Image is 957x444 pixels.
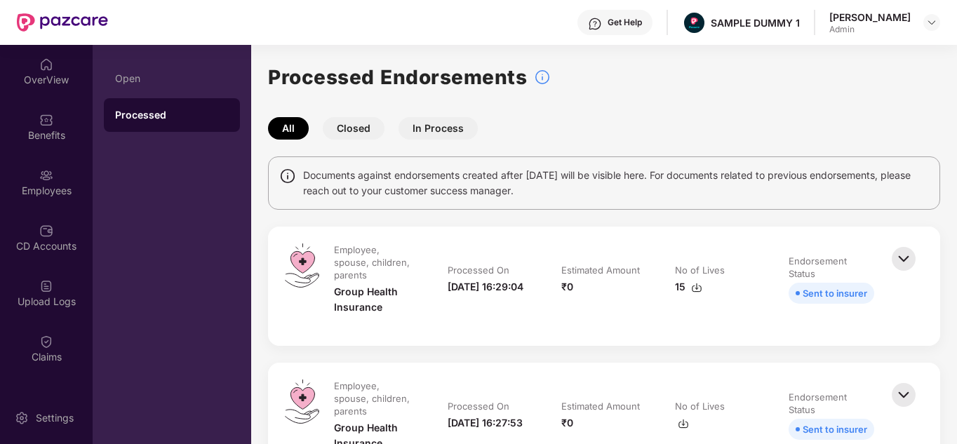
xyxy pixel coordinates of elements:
[39,390,53,404] img: svg+xml;base64,PHN2ZyBpZD0iQ2xhaW0iIHhtbG5zPSJodHRwOi8vd3d3LnczLm9yZy8yMDAwL3N2ZyIgd2lkdGg9IjIwIi...
[334,243,417,281] div: Employee, spouse, children, parents
[675,400,725,412] div: No of Lives
[334,284,420,315] div: Group Health Insurance
[39,279,53,293] img: svg+xml;base64,PHN2ZyBpZD0iVXBsb2FkX0xvZ3MiIGRhdGEtbmFtZT0iVXBsb2FkIExvZ3MiIHhtbG5zPSJodHRwOi8vd3...
[789,391,871,416] div: Endorsement Status
[268,62,527,93] h1: Processed Endorsements
[926,17,937,28] img: svg+xml;base64,PHN2ZyBpZD0iRHJvcGRvd24tMzJ4MzIiIHhtbG5zPSJodHRwOi8vd3d3LnczLm9yZy8yMDAwL3N2ZyIgd2...
[561,279,573,295] div: ₹0
[399,117,478,140] button: In Process
[39,113,53,127] img: svg+xml;base64,PHN2ZyBpZD0iQmVuZWZpdHMiIHhtbG5zPSJodHRwOi8vd3d3LnczLm9yZy8yMDAwL3N2ZyIgd2lkdGg9Ij...
[285,243,319,288] img: svg+xml;base64,PHN2ZyB4bWxucz0iaHR0cDovL3d3dy53My5vcmcvMjAwMC9zdmciIHdpZHRoPSI0OS4zMiIgaGVpZ2h0PS...
[334,379,417,417] div: Employee, spouse, children, parents
[17,13,108,32] img: New Pazcare Logo
[448,400,509,412] div: Processed On
[691,282,702,293] img: svg+xml;base64,PHN2ZyBpZD0iRG93bmxvYWQtMzJ4MzIiIHhtbG5zPSJodHRwOi8vd3d3LnczLm9yZy8yMDAwL3N2ZyIgd2...
[15,411,29,425] img: svg+xml;base64,PHN2ZyBpZD0iU2V0dGluZy0yMHgyMCIgeG1sbnM9Imh0dHA6Ly93d3cudzMub3JnLzIwMDAvc3ZnIiB3aW...
[561,264,640,276] div: Estimated Amount
[39,224,53,238] img: svg+xml;base64,PHN2ZyBpZD0iQ0RfQWNjb3VudHMiIGRhdGEtbmFtZT0iQ0QgQWNjb3VudHMiIHhtbG5zPSJodHRwOi8vd3...
[303,168,929,199] span: Documents against endorsements created after [DATE] will be visible here. For documents related t...
[32,411,78,425] div: Settings
[323,117,384,140] button: Closed
[588,17,602,31] img: svg+xml;base64,PHN2ZyBpZD0iSGVscC0zMngzMiIgeG1sbnM9Imh0dHA6Ly93d3cudzMub3JnLzIwMDAvc3ZnIiB3aWR0aD...
[115,73,229,84] div: Open
[675,264,725,276] div: No of Lives
[115,108,229,122] div: Processed
[675,279,702,295] div: 15
[803,285,867,301] div: Sent to insurer
[39,58,53,72] img: svg+xml;base64,PHN2ZyBpZD0iSG9tZSIgeG1sbnM9Imh0dHA6Ly93d3cudzMub3JnLzIwMDAvc3ZnIiB3aWR0aD0iMjAiIG...
[789,255,871,280] div: Endorsement Status
[448,264,509,276] div: Processed On
[829,11,911,24] div: [PERSON_NAME]
[888,379,919,410] img: svg+xml;base64,PHN2ZyBpZD0iQmFjay0zMngzMiIgeG1sbnM9Imh0dHA6Ly93d3cudzMub3JnLzIwMDAvc3ZnIiB3aWR0aD...
[711,16,800,29] div: SAMPLE DUMMY 1
[39,335,53,349] img: svg+xml;base64,PHN2ZyBpZD0iQ2xhaW0iIHhtbG5zPSJodHRwOi8vd3d3LnczLm9yZy8yMDAwL3N2ZyIgd2lkdGg9IjIwIi...
[268,117,309,140] button: All
[534,69,551,86] img: svg+xml;base64,PHN2ZyBpZD0iSW5mb18tXzMyeDMyIiBkYXRhLW5hbWU9IkluZm8gLSAzMngzMiIgeG1sbnM9Imh0dHA6Ly...
[829,24,911,35] div: Admin
[678,418,689,429] img: svg+xml;base64,PHN2ZyBpZD0iRG93bmxvYWQtMzJ4MzIiIHhtbG5zPSJodHRwOi8vd3d3LnczLm9yZy8yMDAwL3N2ZyIgd2...
[561,415,573,431] div: ₹0
[888,243,919,274] img: svg+xml;base64,PHN2ZyBpZD0iQmFjay0zMngzMiIgeG1sbnM9Imh0dHA6Ly93d3cudzMub3JnLzIwMDAvc3ZnIiB3aWR0aD...
[448,415,523,431] div: [DATE] 16:27:53
[561,400,640,412] div: Estimated Amount
[803,422,867,437] div: Sent to insurer
[279,168,296,184] img: svg+xml;base64,PHN2ZyBpZD0iSW5mbyIgeG1sbnM9Imh0dHA6Ly93d3cudzMub3JnLzIwMDAvc3ZnIiB3aWR0aD0iMTQiIG...
[608,17,642,28] div: Get Help
[684,13,704,33] img: Pazcare_Alternative_logo-01-01.png
[448,279,523,295] div: [DATE] 16:29:04
[39,168,53,182] img: svg+xml;base64,PHN2ZyBpZD0iRW1wbG95ZWVzIiB4bWxucz0iaHR0cDovL3d3dy53My5vcmcvMjAwMC9zdmciIHdpZHRoPS...
[285,379,319,424] img: svg+xml;base64,PHN2ZyB4bWxucz0iaHR0cDovL3d3dy53My5vcmcvMjAwMC9zdmciIHdpZHRoPSI0OS4zMiIgaGVpZ2h0PS...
